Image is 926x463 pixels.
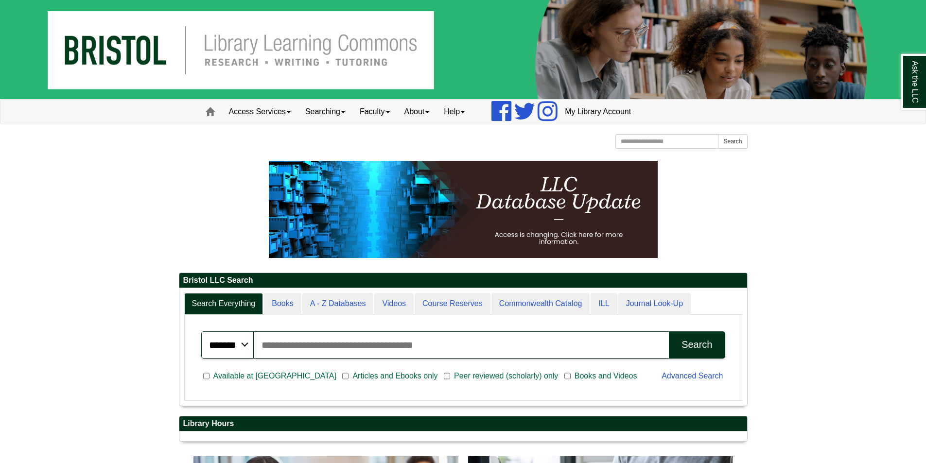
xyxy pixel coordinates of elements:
[184,293,263,315] a: Search Everything
[662,372,723,380] a: Advanced Search
[591,293,617,315] a: ILL
[349,370,441,382] span: Articles and Ebooks only
[669,331,725,359] button: Search
[437,100,472,124] a: Help
[618,293,691,315] a: Journal Look-Up
[203,372,210,380] input: Available at [GEOGRAPHIC_DATA]
[222,100,298,124] a: Access Services
[352,100,397,124] a: Faculty
[450,370,562,382] span: Peer reviewed (scholarly) only
[264,293,301,315] a: Books
[342,372,349,380] input: Articles and Ebooks only
[681,339,712,350] div: Search
[179,416,747,431] h2: Library Hours
[444,372,450,380] input: Peer reviewed (scholarly) only
[269,161,658,258] img: HTML tutorial
[491,293,590,315] a: Commonwealth Catalog
[179,273,747,288] h2: Bristol LLC Search
[718,134,747,149] button: Search
[374,293,414,315] a: Videos
[298,100,352,124] a: Searching
[210,370,340,382] span: Available at [GEOGRAPHIC_DATA]
[571,370,641,382] span: Books and Videos
[564,372,571,380] input: Books and Videos
[415,293,490,315] a: Course Reserves
[302,293,374,315] a: A - Z Databases
[558,100,638,124] a: My Library Account
[397,100,437,124] a: About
